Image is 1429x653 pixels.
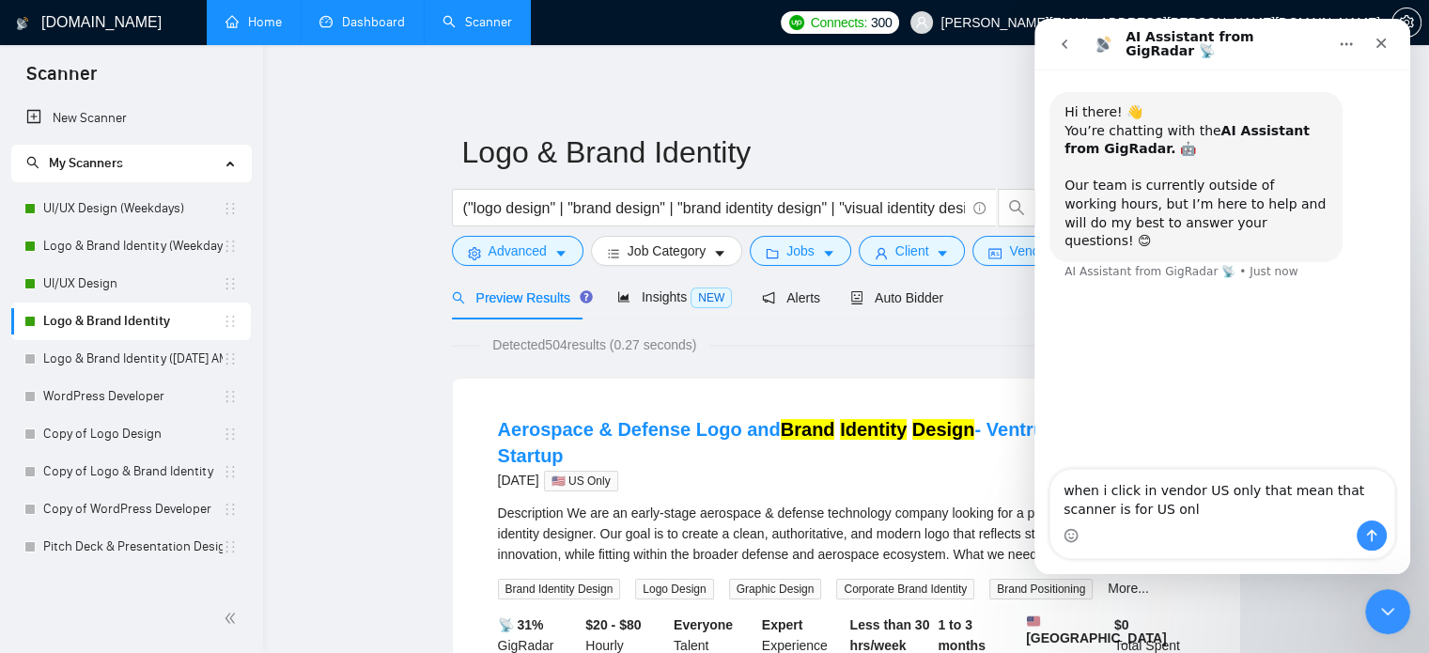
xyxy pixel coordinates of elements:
[43,453,223,490] a: Copy of Logo & Brand Identity
[223,201,238,216] span: holder
[554,246,567,260] span: caret-down
[674,617,733,632] b: Everyone
[750,236,851,266] button: folderJobscaret-down
[1026,614,1167,645] b: [GEOGRAPHIC_DATA]
[762,291,775,304] span: notification
[223,539,238,554] span: holder
[498,617,544,632] b: 📡 31%
[972,236,1087,266] button: idcardVendorcaret-down
[912,419,975,440] mark: Design
[635,579,713,599] span: Logo Design
[607,246,620,260] span: bars
[498,503,1195,565] div: Description We are an early-stage aerospace & defense technology company looking for a profession...
[850,290,943,305] span: Auto Bidder
[836,579,974,599] span: Corporate Brand Identity
[578,288,595,305] div: Tooltip anchor
[729,579,822,599] span: Graphic Design
[43,378,223,415] a: WordPress Developer
[223,314,238,329] span: holder
[319,14,405,30] a: dashboardDashboard
[43,528,223,566] a: Pitch Deck & Presentation Design
[11,100,251,137] li: New Scanner
[713,246,726,260] span: caret-down
[11,453,251,490] li: Copy of Logo & Brand Identity
[585,617,641,632] b: $20 - $80
[850,291,863,304] span: robot
[936,246,949,260] span: caret-down
[498,419,1126,466] a: Aerospace & Defense Logo andBrand Identity Design- Ventrue-backed Startup
[766,246,779,260] span: folder
[43,190,223,227] a: UI/UX Design (Weekdays)
[850,617,930,653] b: Less than 30 hrs/week
[1365,589,1410,634] iframe: Intercom live chat
[43,227,223,265] a: Logo & Brand Identity (Weekdays)
[223,239,238,254] span: holder
[544,471,618,491] span: 🇺🇸 US Only
[224,609,242,628] span: double-left
[1009,241,1050,261] span: Vendor
[11,378,251,415] li: WordPress Developer
[617,289,732,304] span: Insights
[988,246,1002,260] span: idcard
[43,340,223,378] a: Logo & Brand Identity ([DATE] AM)
[11,60,112,100] span: Scanner
[1027,614,1040,628] img: 🇺🇸
[762,290,820,305] span: Alerts
[11,227,251,265] li: Logo & Brand Identity (Weekdays)
[26,155,123,171] span: My Scanners
[915,16,928,29] span: user
[43,415,223,453] a: Copy of Logo Design
[1108,581,1149,596] a: More...
[973,202,986,214] span: info-circle
[1392,15,1421,30] span: setting
[1034,19,1410,574] iframe: Intercom live chat
[49,155,123,171] span: My Scanners
[11,340,251,378] li: Logo & Brand Identity (Monday AM)
[691,288,732,308] span: NEW
[223,427,238,442] span: holder
[11,415,251,453] li: Copy of Logo Design
[223,389,238,404] span: holder
[811,12,867,33] span: Connects:
[223,464,238,479] span: holder
[999,199,1034,216] span: search
[498,579,621,599] span: Brand Identity Design
[1114,617,1129,632] b: $ 0
[11,303,251,340] li: Logo & Brand Identity
[43,303,223,340] a: Logo & Brand Identity
[462,129,1203,176] input: Scanner name...
[468,246,481,260] span: setting
[781,419,835,440] mark: Brand
[938,617,986,653] b: 1 to 3 months
[26,156,39,169] span: search
[895,241,929,261] span: Client
[452,290,587,305] span: Preview Results
[591,236,742,266] button: barsJob Categorycaret-down
[16,8,29,39] img: logo
[463,196,965,220] input: Search Freelance Jobs...
[871,12,892,33] span: 300
[498,469,1195,491] div: [DATE]
[762,617,803,632] b: Expert
[998,189,1035,226] button: search
[789,15,804,30] img: upwork-logo.png
[11,190,251,227] li: UI/UX Design (Weekdays)
[223,502,238,517] span: holder
[11,265,251,303] li: UI/UX Design
[859,236,966,266] button: userClientcaret-down
[628,241,706,261] span: Job Category
[452,236,583,266] button: settingAdvancedcaret-down
[617,290,630,303] span: area-chart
